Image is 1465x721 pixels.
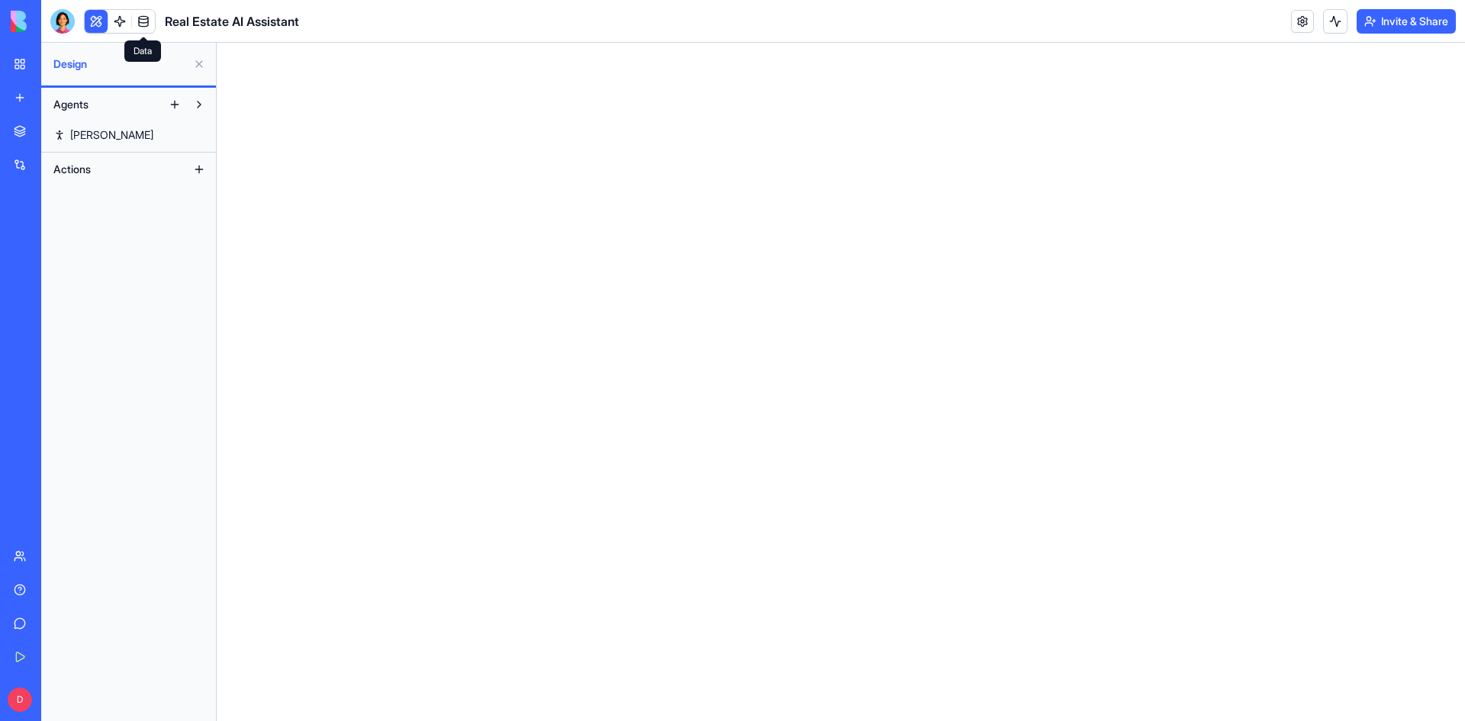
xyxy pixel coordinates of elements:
span: Design [53,56,187,72]
button: Agents [46,92,163,117]
span: Agents [53,97,89,112]
img: logo [11,11,105,32]
span: D [8,687,32,712]
button: Actions [46,157,187,182]
span: Actions [53,162,91,177]
span: Real Estate AI Assistant [165,12,299,31]
span: [PERSON_NAME] [70,127,153,143]
a: [PERSON_NAME] [46,123,211,147]
div: Data [124,40,161,62]
button: Invite & Share [1357,9,1456,34]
